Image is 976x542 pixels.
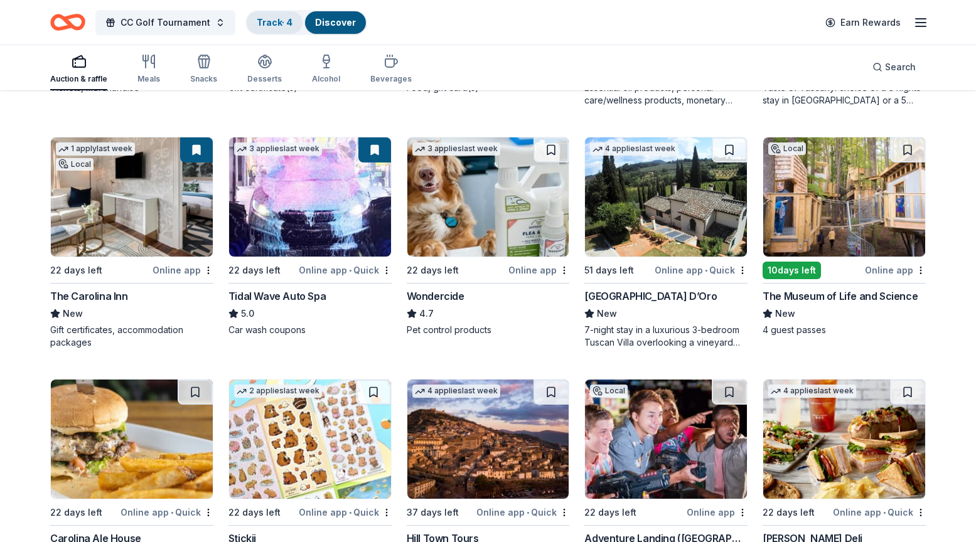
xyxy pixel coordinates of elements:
[50,137,213,349] a: Image for The Carolina Inn1 applylast weekLocal22 days leftOnline appThe Carolina InnNewGift cert...
[763,505,815,520] div: 22 days left
[407,380,569,499] img: Image for Hill Town Tours
[508,262,569,278] div: Online app
[763,137,926,336] a: Image for The Museum of Life and ScienceLocal10days leftOnline appThe Museum of Life and ScienceN...
[590,385,628,397] div: Local
[412,385,500,398] div: 4 applies last week
[63,306,83,321] span: New
[56,158,94,171] div: Local
[590,142,678,156] div: 4 applies last week
[584,137,748,349] a: Image for Villa Sogni D’Oro4 applieslast week51 days leftOnline app•Quick[GEOGRAPHIC_DATA] D’OroN...
[768,385,856,398] div: 4 applies last week
[121,15,210,30] span: CC Golf Tournament
[407,137,569,257] img: Image for Wondercide
[370,49,412,90] button: Beverages
[768,142,806,155] div: Local
[655,262,748,278] div: Online app Quick
[228,137,392,336] a: Image for Tidal Wave Auto Spa3 applieslast week22 days leftOnline app•QuickTidal Wave Auto Spa5.0...
[763,262,821,279] div: 10 days left
[50,8,85,37] a: Home
[190,74,217,84] div: Snacks
[585,380,747,499] img: Image for Adventure Landing (Raleigh)
[584,82,748,107] div: Essential oil products, personal care/wellness products, monetary donations
[50,324,213,349] div: Gift certificates, accommodation packages
[763,289,918,304] div: The Museum of Life and Science
[50,505,102,520] div: 22 days left
[245,10,367,35] button: Track· 4Discover
[349,507,351,518] span: •
[883,507,886,518] span: •
[51,380,213,499] img: Image for Carolina Ale House
[885,60,916,75] span: Search
[229,380,391,499] img: Image for Stickii
[56,142,135,156] div: 1 apply last week
[241,306,254,321] span: 5.0
[862,55,926,80] button: Search
[833,504,926,520] div: Online app Quick
[763,380,925,499] img: Image for McAlister's Deli
[229,137,391,257] img: Image for Tidal Wave Auto Spa
[50,49,107,90] button: Auction & raffle
[153,262,213,278] div: Online app
[228,505,281,520] div: 22 days left
[50,289,128,304] div: The Carolina Inn
[597,306,617,321] span: New
[312,49,340,90] button: Alcohol
[585,137,747,257] img: Image for Villa Sogni D’Oro
[763,324,926,336] div: 4 guest passes
[407,324,570,336] div: Pet control products
[407,263,459,278] div: 22 days left
[412,142,500,156] div: 3 applies last week
[763,137,925,257] img: Image for The Museum of Life and Science
[763,82,926,107] div: Taste of Tuscany: choice of a 3 nights stay in [GEOGRAPHIC_DATA] or a 5 night stay in [GEOGRAPHIC...
[370,74,412,84] div: Beverages
[299,262,392,278] div: Online app Quick
[312,74,340,84] div: Alcohol
[95,10,235,35] button: CC Golf Tournament
[121,504,213,520] div: Online app Quick
[407,505,459,520] div: 37 days left
[476,504,569,520] div: Online app Quick
[527,507,529,518] span: •
[419,306,434,321] span: 4.7
[228,263,281,278] div: 22 days left
[818,11,908,34] a: Earn Rewards
[584,289,717,304] div: [GEOGRAPHIC_DATA] D’Oro
[234,142,322,156] div: 3 applies last week
[315,17,356,28] a: Discover
[247,74,282,84] div: Desserts
[50,74,107,84] div: Auction & raffle
[584,324,748,349] div: 7-night stay in a luxurious 3-bedroom Tuscan Villa overlooking a vineyard and the ancient walled ...
[349,265,351,275] span: •
[584,263,634,278] div: 51 days left
[584,505,636,520] div: 22 days left
[705,265,707,275] span: •
[247,49,282,90] button: Desserts
[137,74,160,84] div: Meals
[299,504,392,520] div: Online app Quick
[51,137,213,257] img: Image for The Carolina Inn
[171,507,173,518] span: •
[50,263,102,278] div: 22 days left
[228,289,326,304] div: Tidal Wave Auto Spa
[407,289,464,304] div: Wondercide
[257,17,292,28] a: Track· 4
[775,306,795,321] span: New
[190,49,217,90] button: Snacks
[865,262,926,278] div: Online app
[687,504,748,520] div: Online app
[234,385,322,398] div: 2 applies last week
[407,137,570,336] a: Image for Wondercide3 applieslast week22 days leftOnline appWondercide4.7Pet control products
[137,49,160,90] button: Meals
[228,324,392,336] div: Car wash coupons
